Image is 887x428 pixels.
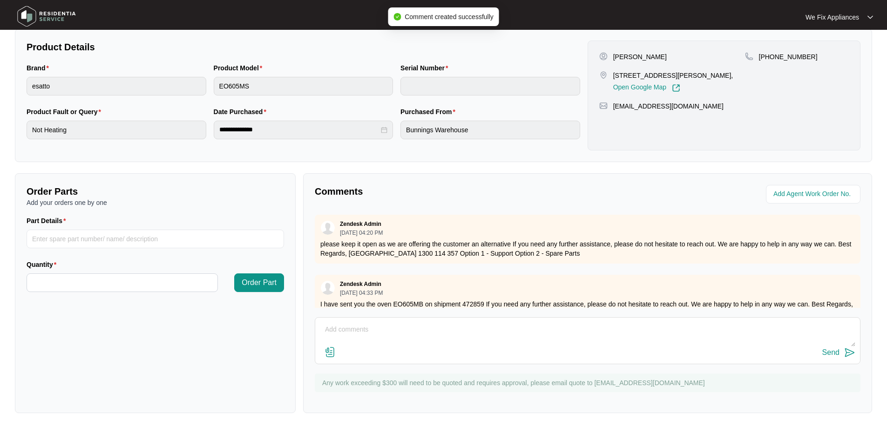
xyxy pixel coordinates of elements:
label: Part Details [27,216,70,225]
p: [STREET_ADDRESS][PERSON_NAME], [613,71,733,80]
button: Send [822,346,855,359]
button: Order Part [234,273,284,292]
input: Product Fault or Query [27,121,206,139]
p: Add your orders one by one [27,198,284,207]
img: user-pin [599,52,608,61]
img: file-attachment-doc.svg [325,346,336,358]
input: Brand [27,77,206,95]
img: map-pin [599,71,608,79]
input: Date Purchased [219,125,379,135]
p: [DATE] 04:20 PM [340,230,383,236]
p: [PERSON_NAME] [613,52,667,61]
label: Serial Number [400,63,452,73]
p: Zendesk Admin [340,280,381,288]
span: Order Part [242,277,277,288]
input: Add Agent Work Order No. [773,189,855,200]
img: map-pin [599,102,608,110]
p: [EMAIL_ADDRESS][DOMAIN_NAME] [613,102,724,111]
input: Part Details [27,230,284,248]
label: Brand [27,63,53,73]
p: Product Details [27,41,580,54]
input: Product Model [214,77,393,95]
p: I have sent you the oven EO605MB on shipment 472859 If you need any further assistance, please do... [320,299,855,318]
img: map-pin [745,52,753,61]
div: Send [822,348,840,357]
img: user.svg [321,281,335,295]
img: send-icon.svg [844,347,855,358]
label: Quantity [27,260,60,269]
p: please keep it open as we are offering the customer an alternative If you need any further assist... [320,239,855,258]
p: Order Parts [27,185,284,198]
label: Purchased From [400,107,459,116]
img: Link-External [672,84,680,92]
img: user.svg [321,221,335,235]
img: residentia service logo [14,2,79,30]
input: Serial Number [400,77,580,95]
label: Product Fault or Query [27,107,105,116]
p: [DATE] 04:33 PM [340,290,383,296]
input: Quantity [27,274,217,292]
label: Product Model [214,63,266,73]
p: We Fix Appliances [806,13,859,22]
input: Purchased From [400,121,580,139]
p: Any work exceeding $300 will need to be quoted and requires approval, please email quote to [EMAI... [322,378,856,387]
label: Date Purchased [214,107,270,116]
img: dropdown arrow [867,15,873,20]
span: check-circle [393,13,401,20]
p: Comments [315,185,581,198]
p: [PHONE_NUMBER] [759,52,818,61]
p: Zendesk Admin [340,220,381,228]
a: Open Google Map [613,84,680,92]
span: Comment created successfully [405,13,494,20]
